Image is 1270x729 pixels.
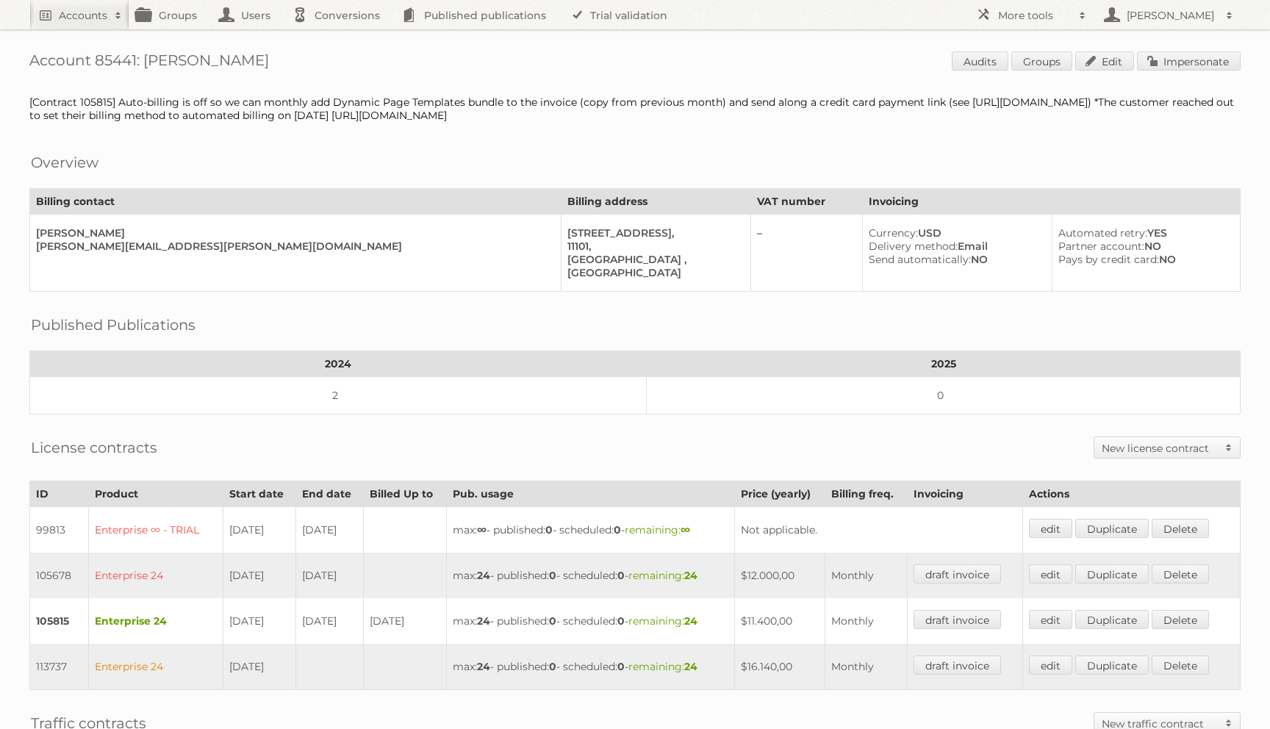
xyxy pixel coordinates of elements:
[30,351,647,377] th: 2024
[30,189,562,215] th: Billing contact
[223,598,296,644] td: [DATE]
[628,569,697,582] span: remaining:
[88,598,223,644] td: Enterprise 24
[735,553,825,598] td: $12.000,00
[751,189,863,215] th: VAT number
[684,660,697,673] strong: 24
[447,481,735,507] th: Pub. usage
[1075,610,1149,629] a: Duplicate
[549,569,556,582] strong: 0
[614,523,621,536] strong: 0
[1058,226,1228,240] div: YES
[1011,51,1072,71] a: Groups
[869,253,971,266] span: Send automatically:
[30,481,89,507] th: ID
[36,226,549,240] div: [PERSON_NAME]
[617,660,625,673] strong: 0
[1218,437,1240,458] span: Toggle
[1137,51,1241,71] a: Impersonate
[29,51,1241,73] h1: Account 85441: [PERSON_NAME]
[998,8,1072,23] h2: More tools
[1152,564,1209,583] a: Delete
[545,523,553,536] strong: 0
[1029,610,1072,629] a: edit
[561,189,750,215] th: Billing address
[447,553,735,598] td: max: - published: - scheduled: -
[914,564,1001,583] a: draft invoice
[31,314,195,336] h2: Published Publications
[952,51,1008,71] a: Audits
[625,523,690,536] span: remaining:
[869,240,1040,253] div: Email
[1058,240,1144,253] span: Partner account:
[223,553,296,598] td: [DATE]
[1102,441,1218,456] h2: New license contract
[1094,437,1240,458] a: New license contract
[735,481,825,507] th: Price (yearly)
[681,523,690,536] strong: ∞
[869,240,958,253] span: Delivery method:
[30,553,89,598] td: 105678
[1058,240,1228,253] div: NO
[364,481,447,507] th: Billed Up to
[88,644,223,690] td: Enterprise 24
[735,598,825,644] td: $11.400,00
[751,215,863,292] td: –
[296,598,364,644] td: [DATE]
[1075,51,1134,71] a: Edit
[914,656,1001,675] a: draft invoice
[914,610,1001,629] a: draft invoice
[1029,519,1072,538] a: edit
[447,598,735,644] td: max: - published: - scheduled: -
[567,240,739,253] div: 11101,
[735,644,825,690] td: $16.140,00
[647,351,1241,377] th: 2025
[477,660,490,673] strong: 24
[59,8,107,23] h2: Accounts
[825,553,907,598] td: Monthly
[447,644,735,690] td: max: - published: - scheduled: -
[364,598,447,644] td: [DATE]
[628,614,697,628] span: remaining:
[1058,226,1147,240] span: Automated retry:
[907,481,1023,507] th: Invoicing
[825,644,907,690] td: Monthly
[29,96,1241,122] div: [Contract 105815] Auto-billing is off so we can monthly add Dynamic Page Templates bundle to the ...
[477,523,487,536] strong: ∞
[1075,564,1149,583] a: Duplicate
[1075,519,1149,538] a: Duplicate
[30,507,89,553] td: 99813
[825,481,907,507] th: Billing freq.
[1152,610,1209,629] a: Delete
[869,253,1040,266] div: NO
[617,569,625,582] strong: 0
[1029,564,1072,583] a: edit
[567,266,739,279] div: [GEOGRAPHIC_DATA]
[549,614,556,628] strong: 0
[628,660,697,673] span: remaining:
[88,507,223,553] td: Enterprise ∞ - TRIAL
[567,226,739,240] div: [STREET_ADDRESS],
[296,507,364,553] td: [DATE]
[477,614,490,628] strong: 24
[88,553,223,598] td: Enterprise 24
[296,481,364,507] th: End date
[825,598,907,644] td: Monthly
[684,569,697,582] strong: 24
[1058,253,1228,266] div: NO
[30,377,647,414] td: 2
[1075,656,1149,675] a: Duplicate
[617,614,625,628] strong: 0
[1058,253,1159,266] span: Pays by credit card:
[223,507,296,553] td: [DATE]
[1152,519,1209,538] a: Delete
[1152,656,1209,675] a: Delete
[36,240,549,253] div: [PERSON_NAME][EMAIL_ADDRESS][PERSON_NAME][DOMAIN_NAME]
[223,644,296,690] td: [DATE]
[647,377,1241,414] td: 0
[223,481,296,507] th: Start date
[477,569,490,582] strong: 24
[1023,481,1241,507] th: Actions
[567,253,739,266] div: [GEOGRAPHIC_DATA] ,
[1123,8,1219,23] h2: [PERSON_NAME]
